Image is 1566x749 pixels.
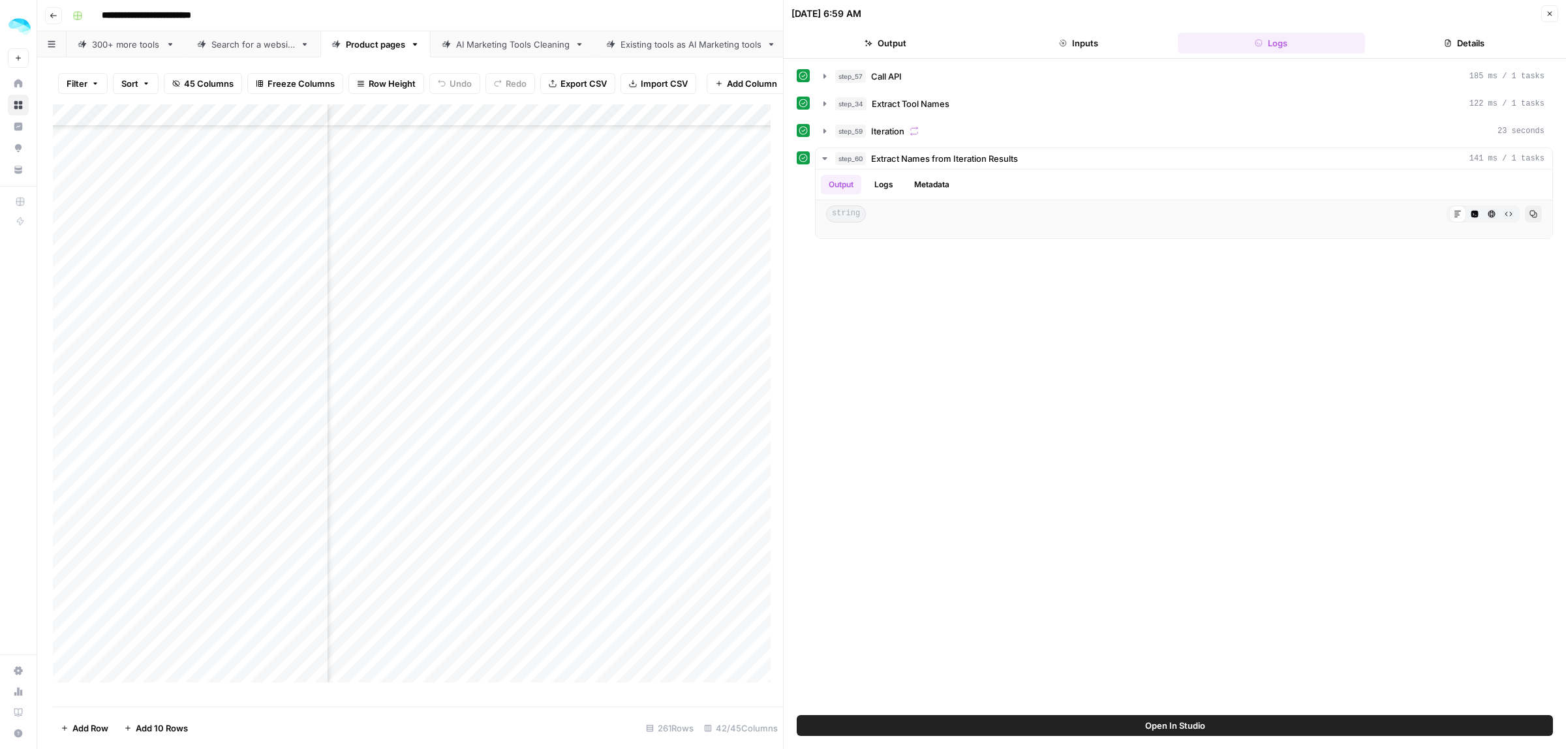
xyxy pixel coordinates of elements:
span: 141 ms / 1 tasks [1469,153,1544,164]
span: 185 ms / 1 tasks [1469,70,1544,82]
div: 300+ more tools [92,38,161,51]
span: Import CSV [641,77,688,90]
button: Inputs [985,33,1173,53]
span: Iteration [871,125,904,138]
span: Sort [121,77,138,90]
span: 122 ms / 1 tasks [1469,98,1544,110]
a: Your Data [8,159,29,180]
button: Help + Support [8,723,29,744]
div: AI Marketing Tools Cleaning [456,38,570,51]
span: Filter [67,77,87,90]
span: Add Row [72,722,108,735]
span: Add Column [727,77,777,90]
button: Import CSV [621,73,696,94]
span: step_34 [835,97,867,110]
button: Sort [113,73,159,94]
span: step_59 [835,125,866,138]
span: Redo [506,77,527,90]
a: Learning Hub [8,702,29,723]
span: 45 Columns [184,77,234,90]
button: Details [1370,33,1558,53]
span: Undo [450,77,472,90]
a: 300+ more tools [67,31,186,57]
img: ColdiQ Logo [8,15,31,38]
button: Output [791,33,979,53]
button: Export CSV [540,73,615,94]
button: 45 Columns [164,73,242,94]
span: Add 10 Rows [136,722,188,735]
span: string [826,206,866,222]
button: 122 ms / 1 tasks [816,93,1552,114]
span: Freeze Columns [268,77,335,90]
a: Settings [8,660,29,681]
button: 23 seconds [816,121,1552,142]
button: Row Height [348,73,424,94]
span: step_60 [835,152,866,165]
a: Insights [8,116,29,137]
div: 261 Rows [641,718,699,739]
a: Search for a website [186,31,320,57]
a: Opportunities [8,138,29,159]
a: Product pages [320,31,431,57]
div: Existing tools as AI Marketing tools [621,38,761,51]
button: Open In Studio [797,715,1553,736]
span: Call API [871,70,902,83]
span: Open In Studio [1145,719,1205,732]
a: Existing tools as AI Marketing tools [595,31,787,57]
button: 185 ms / 1 tasks [816,66,1552,87]
button: Add Row [53,718,116,739]
span: Extract Names from Iteration Results [871,152,1018,165]
span: step_57 [835,70,866,83]
button: Metadata [906,175,957,194]
div: Search for a website [211,38,295,51]
button: Add Column [707,73,786,94]
a: Browse [8,95,29,115]
a: Home [8,73,29,94]
span: 23 seconds [1497,125,1544,137]
a: Usage [8,681,29,702]
button: Workspace: ColdiQ [8,10,29,43]
button: Undo [429,73,480,94]
div: 141 ms / 1 tasks [816,170,1552,238]
div: Product pages [346,38,405,51]
button: Filter [58,73,108,94]
span: Export CSV [560,77,607,90]
button: Add 10 Rows [116,718,196,739]
span: Row Height [369,77,416,90]
div: 42/45 Columns [699,718,783,739]
span: Extract Tool Names [872,97,949,110]
button: Freeze Columns [247,73,343,94]
button: Logs [1178,33,1366,53]
button: Logs [867,175,901,194]
button: Output [821,175,861,194]
div: [DATE] 6:59 AM [791,7,861,20]
button: 141 ms / 1 tasks [816,148,1552,169]
a: AI Marketing Tools Cleaning [431,31,595,57]
button: Redo [485,73,535,94]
